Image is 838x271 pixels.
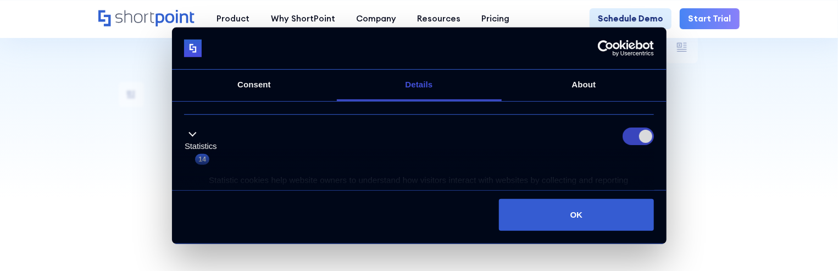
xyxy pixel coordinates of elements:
div: Company [356,13,396,25]
div: Product [217,13,250,25]
button: OK [499,199,654,231]
div: Statistic cookies help website owners to understand how visitors interact with websites by collec... [184,165,654,200]
a: Usercentrics Cookiebot - opens in a new window [558,40,654,57]
a: Pricing [471,8,520,29]
label: Statistics [185,140,217,153]
a: Details [337,70,502,101]
a: Why ShortPoint [260,8,346,29]
a: About [502,70,667,101]
div: Why ShortPoint [271,13,335,25]
span: 14 [195,154,209,165]
a: Schedule Demo [590,8,672,29]
a: Start Trial [680,8,740,29]
a: Company [346,8,407,29]
img: logo [184,40,202,57]
iframe: Chat Widget [640,143,838,271]
a: Home [98,10,196,28]
div: Pricing [481,13,509,25]
div: Resources [417,13,460,25]
a: Resources [407,8,471,29]
button: Statistics (14) [184,128,224,166]
a: Consent [172,70,337,101]
a: Product [207,8,260,29]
